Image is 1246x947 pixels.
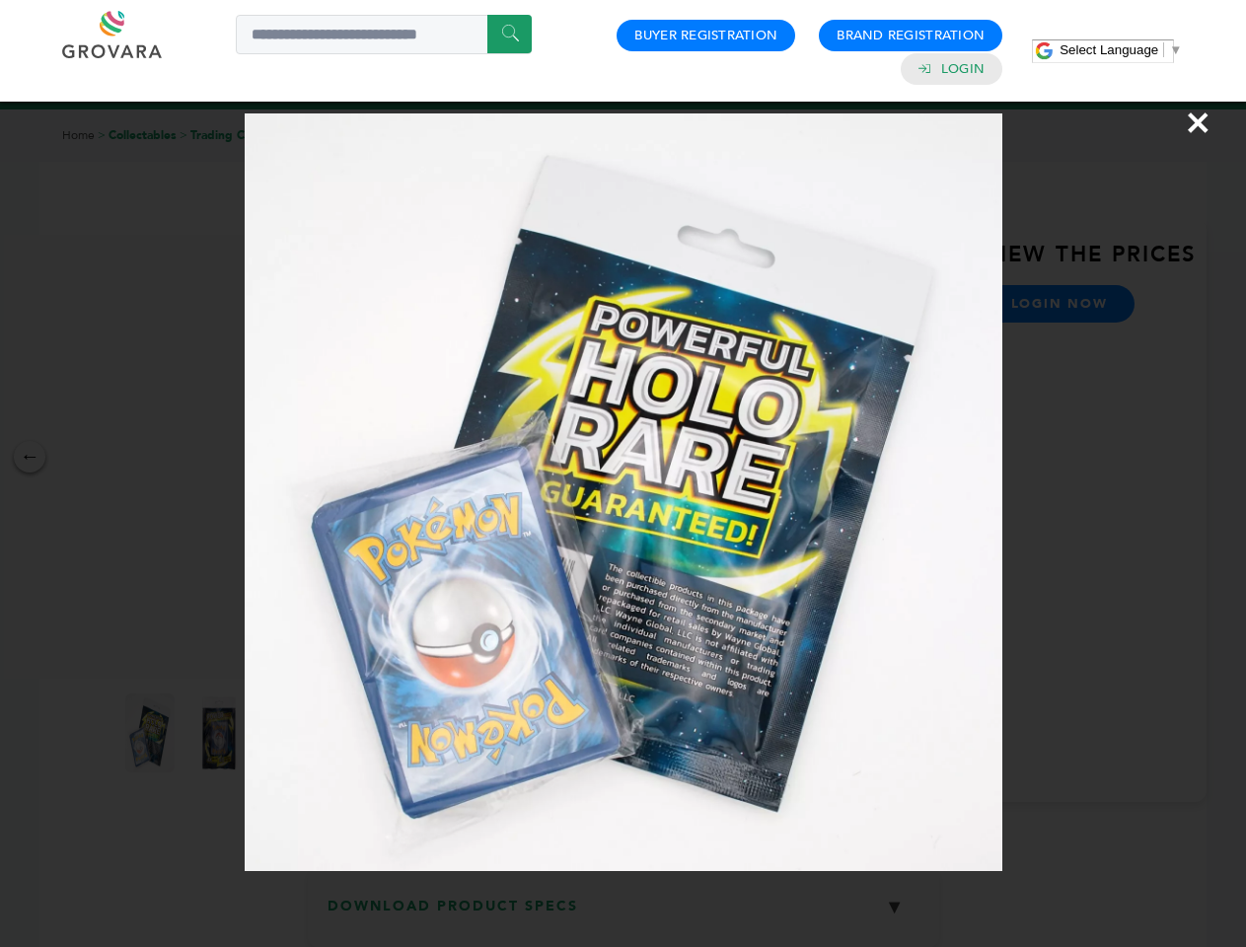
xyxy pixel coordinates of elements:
[1169,42,1182,57] span: ▼
[1185,95,1211,150] span: ×
[236,15,532,54] input: Search a product or brand...
[1060,42,1158,57] span: Select Language
[837,27,985,44] a: Brand Registration
[1163,42,1164,57] span: ​
[1060,42,1182,57] a: Select Language​
[245,113,1002,871] img: Image Preview
[941,60,985,78] a: Login
[634,27,777,44] a: Buyer Registration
